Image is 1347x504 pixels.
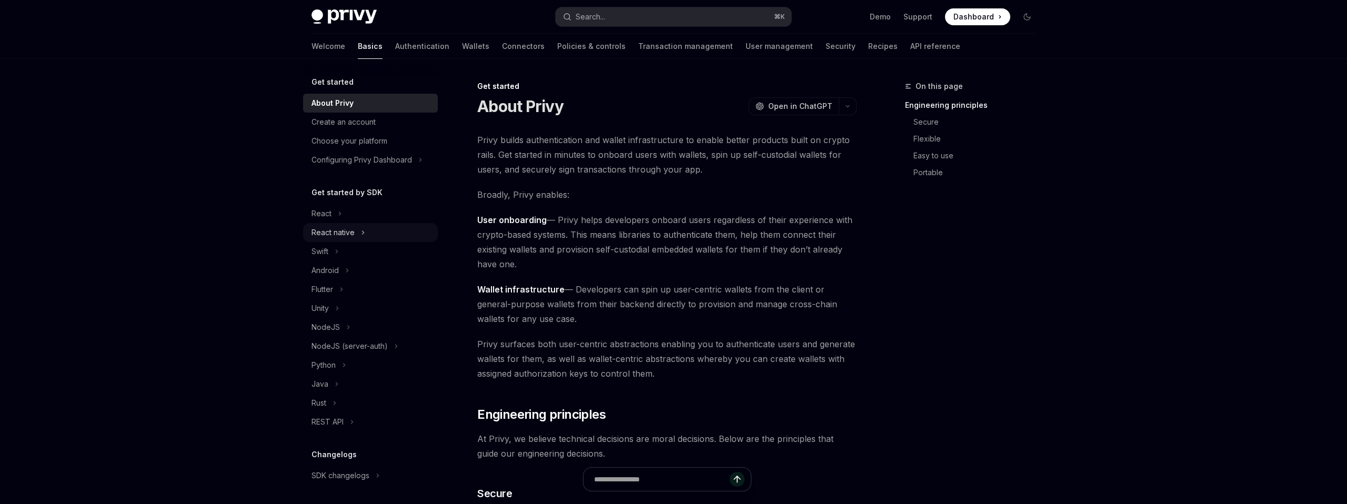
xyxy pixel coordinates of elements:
h5: Get started by SDK [311,186,383,199]
div: SDK changelogs [311,469,369,482]
div: REST API [311,416,344,428]
img: dark logo [311,9,377,24]
a: Create an account [303,113,438,132]
div: Search... [576,11,605,23]
span: — Developers can spin up user-centric wallets from the client or general-purpose wallets from the... [477,282,857,326]
a: Choose your platform [303,132,438,150]
button: Toggle Android section [303,261,438,280]
button: Send message [730,472,745,487]
h5: Changelogs [311,448,357,461]
a: Engineering principles [905,97,1044,114]
span: On this page [916,80,963,93]
strong: User onboarding [477,215,547,225]
span: ⌘ K [774,13,785,21]
a: Demo [870,12,891,22]
a: Policies & controls [557,34,626,59]
a: Transaction management [638,34,733,59]
button: Toggle SDK changelogs section [303,466,438,485]
span: — Privy helps developers onboard users regardless of their experience with crypto-based systems. ... [477,213,857,271]
h5: Get started [311,76,354,88]
div: Android [311,264,339,277]
a: Dashboard [945,8,1010,25]
button: Open in ChatGPT [749,97,839,115]
div: NodeJS (server-auth) [311,340,388,352]
button: Toggle Unity section [303,299,438,318]
div: React native [311,226,355,239]
div: Create an account [311,116,376,128]
div: React [311,207,331,220]
h1: About Privy [477,97,564,116]
a: Basics [358,34,383,59]
a: About Privy [303,94,438,113]
a: Authentication [395,34,449,59]
button: Toggle Java section [303,375,438,394]
button: Toggle NodeJS section [303,318,438,337]
div: Swift [311,245,328,258]
div: Flutter [311,283,333,296]
a: Connectors [502,34,545,59]
a: Portable [905,164,1044,181]
button: Open search [556,7,791,26]
span: Engineering principles [477,406,606,423]
div: About Privy [311,97,354,109]
span: Broadly, Privy enables: [477,187,857,202]
div: Python [311,359,336,371]
a: User management [746,34,813,59]
a: Secure [905,114,1044,130]
div: Java [311,378,328,390]
button: Toggle Python section [303,356,438,375]
button: Toggle Flutter section [303,280,438,299]
span: Privy surfaces both user-centric abstractions enabling you to authenticate users and generate wal... [477,337,857,381]
button: Toggle REST API section [303,412,438,431]
button: Toggle NodeJS (server-auth) section [303,337,438,356]
button: Toggle Rust section [303,394,438,412]
a: Recipes [868,34,898,59]
strong: Wallet infrastructure [477,284,565,295]
a: API reference [910,34,960,59]
a: Easy to use [905,147,1044,164]
span: Dashboard [953,12,994,22]
span: At Privy, we believe technical decisions are moral decisions. Below are the principles that guide... [477,431,857,461]
div: Get started [477,81,857,92]
div: NodeJS [311,321,340,334]
a: Wallets [462,34,489,59]
span: Open in ChatGPT [768,101,832,112]
div: Unity [311,302,329,315]
button: Toggle React native section [303,223,438,242]
button: Toggle React section [303,204,438,223]
a: Welcome [311,34,345,59]
div: Configuring Privy Dashboard [311,154,412,166]
div: Choose your platform [311,135,387,147]
a: Security [826,34,856,59]
div: Rust [311,397,326,409]
button: Toggle Configuring Privy Dashboard section [303,150,438,169]
span: Privy builds authentication and wallet infrastructure to enable better products built on crypto r... [477,133,857,177]
a: Flexible [905,130,1044,147]
button: Toggle dark mode [1019,8,1036,25]
a: Support [903,12,932,22]
input: Ask a question... [594,468,730,491]
button: Toggle Swift section [303,242,438,261]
